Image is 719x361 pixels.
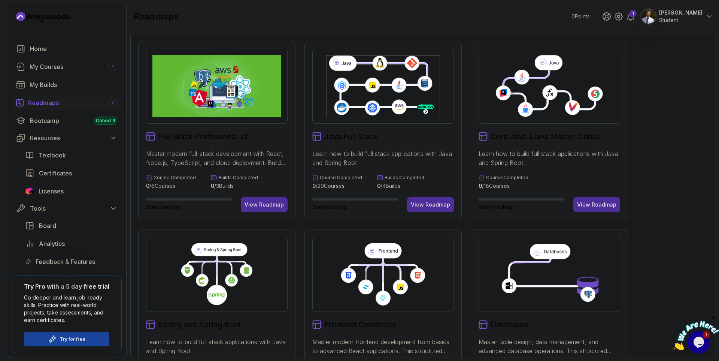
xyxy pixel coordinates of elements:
a: roadmaps [12,95,122,110]
a: Try for free [60,336,85,342]
p: / 29 Courses [312,182,362,190]
p: Master modern full-stack development with React, Node.js, TypeScript, and cloud deployment. Build... [146,149,288,167]
span: 7 [111,100,114,106]
span: Analytics [39,239,65,248]
a: licenses [21,184,122,199]
a: courses [12,59,122,74]
div: Home [30,44,117,53]
p: Course Completed [486,175,528,181]
h2: Spring and Spring Boot [158,319,241,330]
span: Licenses [39,187,64,196]
p: Master table design, data management, and advanced database operations. This structured learning ... [479,337,620,355]
button: View Roadmap [573,197,620,212]
a: Landing page [16,11,70,23]
p: / 3 Builds [211,182,258,190]
span: 0 [377,183,380,189]
a: certificates [21,166,122,181]
p: Student [659,16,703,24]
img: user profile image [641,9,656,24]
button: Try for free [24,331,109,347]
p: Learn how to build full stack applications with Java and Spring Boot [146,337,288,355]
p: 0 Points [571,13,590,20]
div: Roadmaps [28,98,117,107]
p: / 4 Builds [377,182,424,190]
div: View Roadmap [577,201,616,208]
p: Builds Completed [385,175,424,181]
h2: Full Stack Professional v2 [158,131,249,142]
a: board [21,218,122,233]
button: View Roadmap [407,197,454,212]
a: textbook [21,148,122,163]
p: Course Completed [154,175,196,181]
p: Course Completed [320,175,362,181]
a: analytics [21,236,122,251]
span: Start roadmap [312,204,347,210]
h2: Core Java (Java Master Class) [491,131,600,142]
a: feedback [21,254,122,269]
h2: Databases [491,319,528,330]
span: Textbook [39,151,66,160]
div: 1 [629,10,637,17]
h2: roadmaps [133,10,179,22]
div: Bootcamp [30,116,117,125]
iframe: chat widget [673,314,719,350]
div: View Roadmap [245,201,284,208]
span: 0 [211,183,214,189]
p: / 6 Courses [146,182,196,190]
a: bootcamp [12,113,122,128]
p: / 18 Courses [479,182,528,190]
div: Resources [30,133,117,142]
span: Certificates [39,169,72,178]
h2: Java Full Stack [324,131,378,142]
span: Board [39,221,56,230]
button: View Roadmap [241,197,288,212]
span: Start roadmap [146,204,181,210]
a: home [12,41,122,56]
img: Full Stack Professional v2 [152,55,281,117]
p: [PERSON_NAME] [659,9,703,16]
span: 0 [479,183,482,189]
p: Learn how to build full stack applications with Java and Spring Boot [312,149,454,167]
span: 1 [112,64,114,70]
span: 0 [312,183,316,189]
div: View Roadmap [411,201,450,208]
a: 1 [626,12,635,21]
div: Tools [30,204,117,213]
div: My Builds [30,80,117,89]
button: Resources [12,131,122,145]
span: 0 [146,183,149,189]
button: Tools [12,202,122,215]
span: Cohort 3 [96,118,115,124]
span: Feedback & Features [36,257,95,266]
div: My Courses [30,62,117,71]
a: builds [12,77,122,92]
button: user profile image[PERSON_NAME]Student [641,9,713,24]
img: jetbrains icon [25,187,34,195]
span: Start roadmap [479,204,513,210]
p: Master modern frontend development from basics to advanced React applications. This structured le... [312,337,454,355]
p: Go deeper and learn job-ready skills. Practice with real-world projects, take assessments, and ea... [24,294,109,324]
h2: Frontend Developer [324,319,396,330]
p: Learn how to build full stack applications with Java and Spring Boot [479,149,620,167]
p: Builds Completed [218,175,258,181]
